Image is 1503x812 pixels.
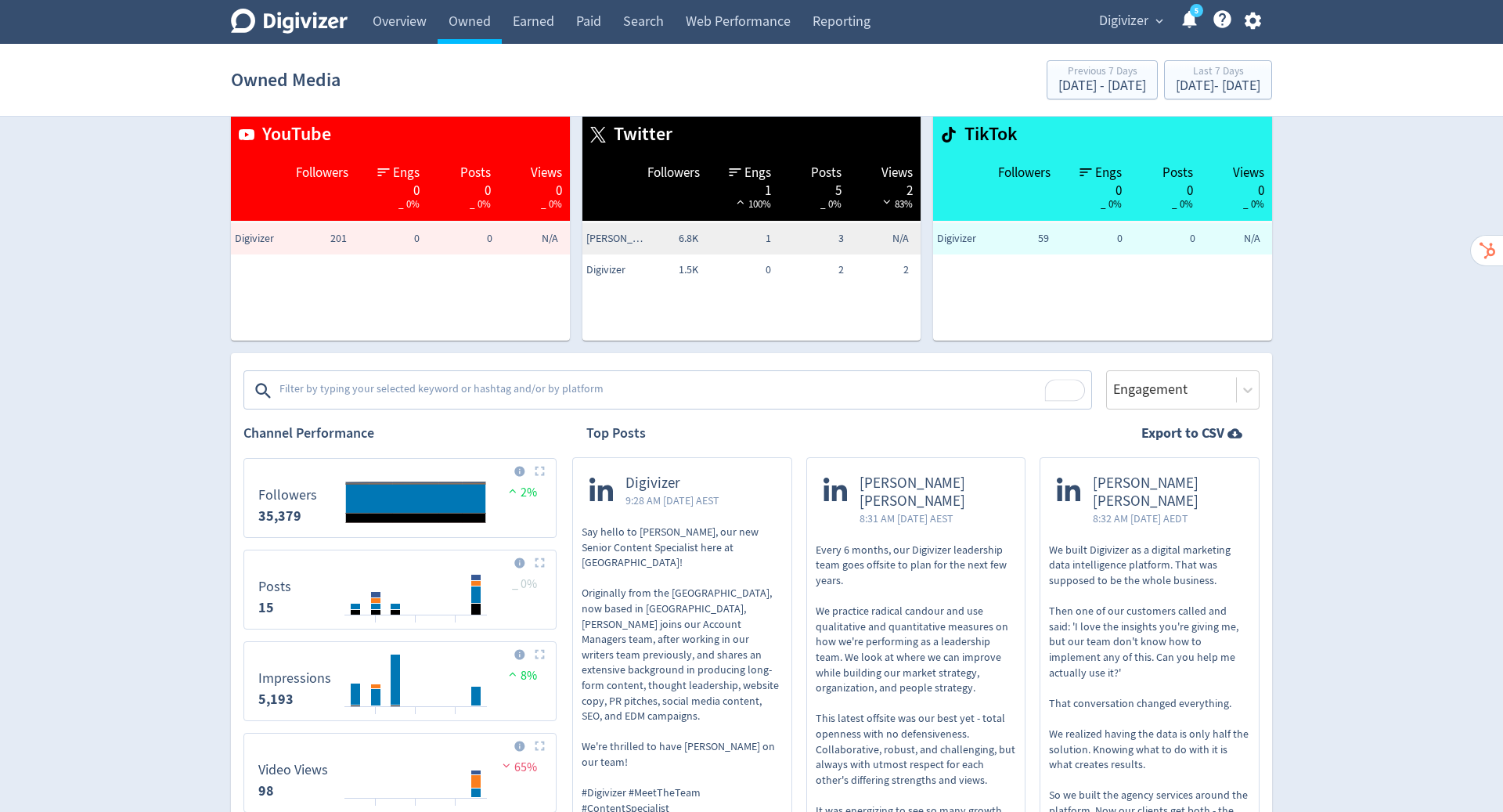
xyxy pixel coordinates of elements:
[446,713,465,724] text: 06/10
[811,164,842,182] span: Posts
[435,182,491,194] div: 0
[879,197,913,211] span: 83%
[258,578,291,596] dt: Posts
[1233,164,1264,182] span: Views
[1094,9,1167,34] button: Digivizer
[1164,60,1272,99] button: Last 7 Days[DATE]- [DATE]
[424,223,496,254] td: 0
[1126,223,1199,254] td: 0
[505,668,537,684] span: 8%
[351,223,424,254] td: 0
[535,558,545,568] img: Placeholder
[629,223,702,254] td: 6.8K
[231,55,341,105] h1: Owned Media
[250,648,550,714] svg: Impressions 5,193
[1243,197,1264,211] span: _ 0%
[535,466,545,476] img: Placeholder
[366,713,385,724] text: 02/10
[879,196,895,208] img: negative-performance-white.svg
[1152,14,1166,28] span: expand_more
[243,424,557,443] h2: Channel Performance
[1176,66,1260,79] div: Last 7 Days
[881,164,913,182] span: Views
[775,254,848,286] td: 2
[702,254,775,286] td: 0
[848,223,921,254] td: N/A
[505,485,537,500] span: 2%
[406,713,425,724] text: 04/10
[998,164,1051,182] span: Followers
[1209,182,1264,194] div: 0
[535,741,545,751] img: Placeholder
[278,375,1090,406] textarea: To enrich screen reader interactions, please activate Accessibility in Grammarly extension settings
[398,197,420,211] span: _ 0%
[231,114,570,341] table: customized table
[235,231,297,247] span: Digivizer
[496,223,569,254] td: N/A
[937,231,1000,247] span: Digivizer
[702,223,775,254] td: 1
[586,424,646,443] h2: Top Posts
[393,164,420,182] span: Engs
[848,254,921,286] td: 2
[460,164,491,182] span: Posts
[586,262,649,278] span: Digivizer
[406,621,425,632] text: 04/10
[787,182,842,194] div: 5
[541,197,562,211] span: _ 0%
[1095,164,1122,182] span: Engs
[1099,9,1148,34] span: Digivizer
[1093,511,1242,526] span: 8:32 AM [DATE] AEDT
[1101,197,1122,211] span: _ 0%
[364,182,420,194] div: 0
[1141,424,1224,443] strong: Export to CSV
[254,121,331,148] span: YouTube
[258,781,274,800] strong: 98
[1199,223,1272,254] td: N/A
[625,475,719,493] span: Digivizer
[278,223,351,254] td: 201
[512,576,537,592] span: _ 0%
[860,511,1009,526] span: 8:31 AM [DATE] AEST
[1162,164,1193,182] span: Posts
[606,121,672,148] span: Twitter
[505,485,521,496] img: positive-performance.svg
[857,182,913,194] div: 2
[505,668,521,680] img: positive-performance.svg
[499,760,537,775] span: 65%
[715,182,771,194] div: 1
[629,254,702,286] td: 1.5K
[957,121,1018,148] span: TikTok
[582,114,921,341] table: customized table
[258,486,317,504] dt: Followers
[775,223,848,254] td: 3
[1176,79,1260,93] div: [DATE] - [DATE]
[531,164,562,182] span: Views
[647,164,700,182] span: Followers
[1058,66,1146,79] div: Previous 7 Days
[470,197,491,211] span: _ 0%
[744,164,771,182] span: Engs
[258,761,328,779] dt: Video Views
[586,231,649,247] span: Emma Lo Russo
[1053,223,1126,254] td: 0
[250,465,550,531] svg: Followers 35,379
[860,475,1009,511] span: [PERSON_NAME] [PERSON_NAME]
[1093,475,1242,511] span: [PERSON_NAME] [PERSON_NAME]
[625,493,719,508] span: 9:28 AM [DATE] AEST
[1058,79,1146,93] div: [DATE] - [DATE]
[820,197,842,211] span: _ 0%
[296,164,348,182] span: Followers
[446,621,465,632] text: 06/10
[250,557,550,623] svg: Posts 15
[1047,60,1158,99] button: Previous 7 Days[DATE] - [DATE]
[506,182,562,194] div: 0
[258,507,301,525] strong: 35,379
[258,690,294,709] strong: 5,193
[535,649,545,659] img: Placeholder
[733,196,748,208] img: positive-performance-white.svg
[366,621,385,632] text: 02/10
[733,197,771,211] span: 100%
[1137,182,1193,194] div: 0
[250,740,550,806] svg: Video Views 98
